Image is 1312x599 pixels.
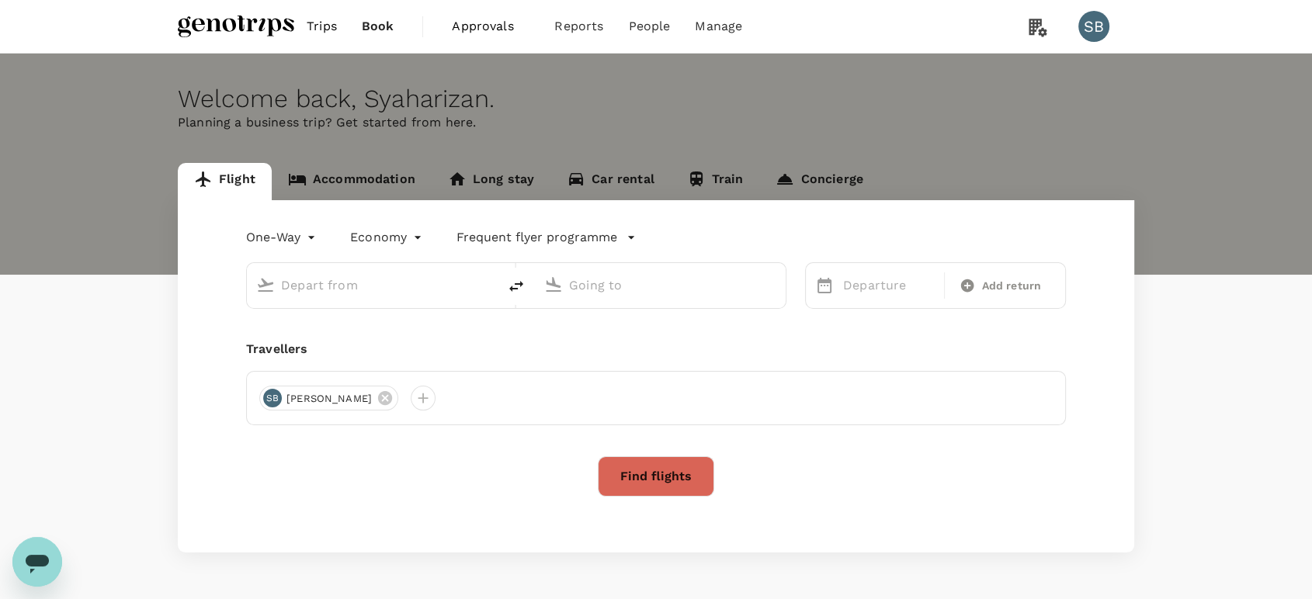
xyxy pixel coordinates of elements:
[550,163,671,200] a: Car rental
[628,17,670,36] span: People
[498,268,535,305] button: delete
[1078,11,1109,42] div: SB
[277,391,381,407] span: [PERSON_NAME]
[695,17,742,36] span: Manage
[554,17,603,36] span: Reports
[350,225,425,250] div: Economy
[487,283,490,286] button: Open
[598,456,714,497] button: Find flights
[12,537,62,587] iframe: Button to launch messaging window
[259,386,398,410] div: SB[PERSON_NAME]
[775,283,778,286] button: Open
[456,228,617,247] p: Frequent flyer programme
[981,278,1041,294] span: Add return
[452,17,529,36] span: Approvals
[178,113,1134,132] p: Planning a business trip? Get started from here.
[281,273,465,297] input: Depart from
[456,228,636,247] button: Frequent flyer programme
[272,163,432,200] a: Accommodation
[178,163,272,200] a: Flight
[671,163,760,200] a: Train
[246,225,319,250] div: One-Way
[569,273,753,297] input: Going to
[843,276,935,295] p: Departure
[307,17,337,36] span: Trips
[432,163,550,200] a: Long stay
[178,9,294,43] img: Genotrips - ALL
[362,17,394,36] span: Book
[246,340,1066,358] div: Travellers
[759,163,879,200] a: Concierge
[178,85,1134,113] div: Welcome back , Syaharizan .
[263,389,282,407] div: SB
